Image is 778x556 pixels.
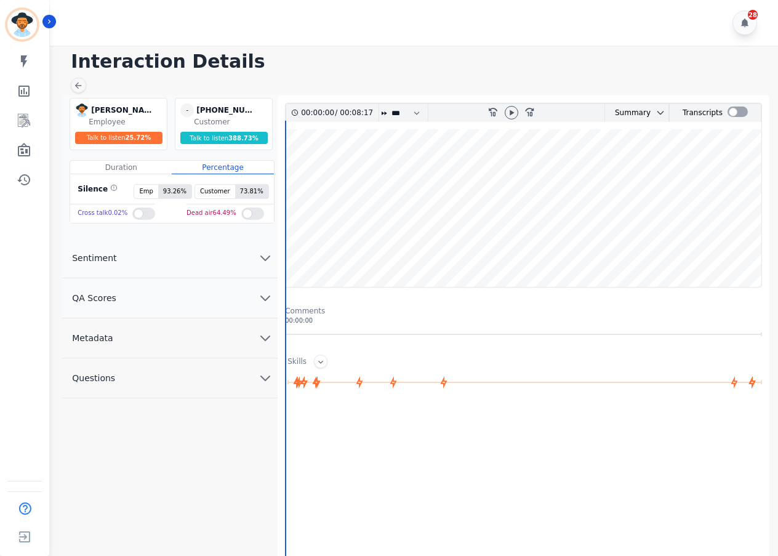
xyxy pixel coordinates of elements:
div: Talk to listen [180,132,268,144]
svg: chevron down [258,331,273,345]
div: Employee [89,117,164,127]
button: Questions chevron down [62,358,278,398]
div: Silence [75,184,118,199]
div: Customer [194,117,270,127]
span: Metadata [62,332,122,344]
h1: Interaction Details [71,50,766,73]
div: 00:00:00 [301,104,335,122]
span: 93.26 % [158,185,191,198]
img: Bordered avatar [7,10,37,39]
div: Talk to listen [75,132,162,144]
div: Summary [605,104,651,122]
span: 25.72 % [126,134,151,141]
span: Questions [62,372,125,384]
div: / [301,104,376,122]
svg: chevron down [258,371,273,385]
span: Emp [134,185,158,198]
svg: chevron down [258,291,273,305]
span: 388.73 % [228,135,259,142]
div: [PHONE_NUMBER] [196,103,258,117]
div: [PERSON_NAME] [91,103,153,117]
div: Cross talk 0.02 % [78,204,127,222]
div: 00:08:17 [337,104,371,122]
span: Customer [195,185,235,198]
svg: chevron down [258,251,273,265]
button: Sentiment chevron down [62,238,278,278]
div: Skills [287,357,307,368]
div: Duration [70,161,172,174]
button: QA Scores chevron down [62,278,278,318]
div: Transcripts [683,104,723,122]
span: 73.81 % [235,185,268,198]
button: chevron down [651,108,665,118]
div: 28 [748,10,758,20]
svg: chevron down [656,108,665,118]
div: 00:00:00 [285,316,762,325]
div: Percentage [172,161,273,174]
span: - [180,103,194,117]
div: Dead air 64.49 % [186,204,236,222]
div: Comments [285,306,762,316]
span: Sentiment [62,252,126,264]
button: Metadata chevron down [62,318,278,358]
span: QA Scores [62,292,126,304]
